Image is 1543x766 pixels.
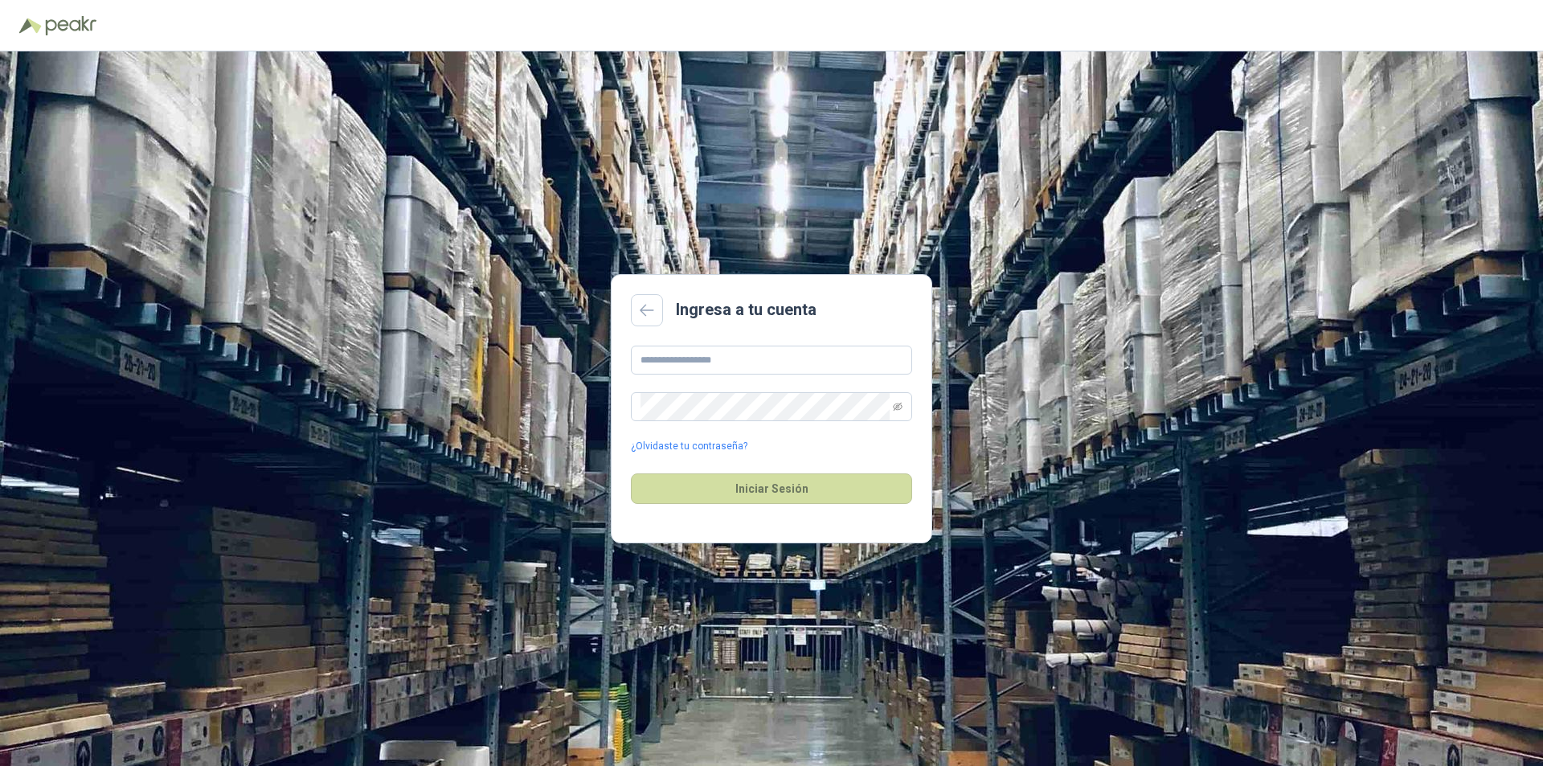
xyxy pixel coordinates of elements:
button: Iniciar Sesión [631,473,912,504]
a: ¿Olvidaste tu contraseña? [631,439,747,454]
img: Logo [19,18,42,34]
span: eye-invisible [893,402,902,412]
img: Peakr [45,16,96,35]
h2: Ingresa a tu cuenta [676,297,817,322]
